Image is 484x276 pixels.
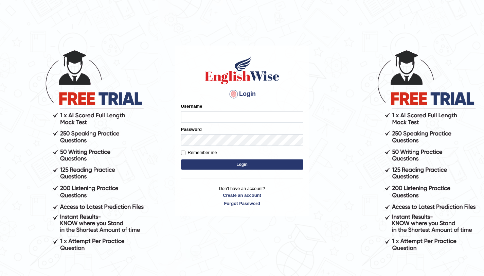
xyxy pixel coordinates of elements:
a: Forgot Password [181,200,303,207]
h4: Login [181,89,303,100]
p: Don't have an account? [181,185,303,206]
label: Password [181,126,202,133]
a: Create an account [181,192,303,199]
input: Remember me [181,151,185,155]
img: Logo of English Wise sign in for intelligent practice with AI [203,55,281,85]
label: Username [181,103,202,109]
label: Remember me [181,149,217,156]
button: Login [181,159,303,170]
